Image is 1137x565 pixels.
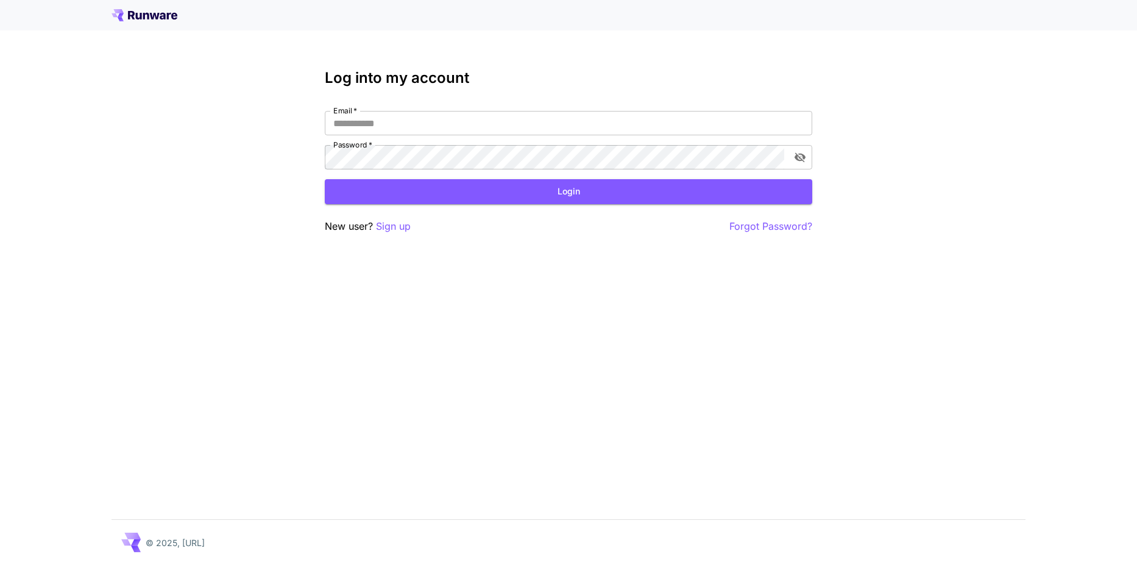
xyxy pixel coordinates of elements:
[333,105,357,116] label: Email
[729,219,812,234] button: Forgot Password?
[325,179,812,204] button: Login
[146,536,205,549] p: © 2025, [URL]
[333,140,372,150] label: Password
[376,219,411,234] button: Sign up
[789,146,811,168] button: toggle password visibility
[325,219,411,234] p: New user?
[325,69,812,87] h3: Log into my account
